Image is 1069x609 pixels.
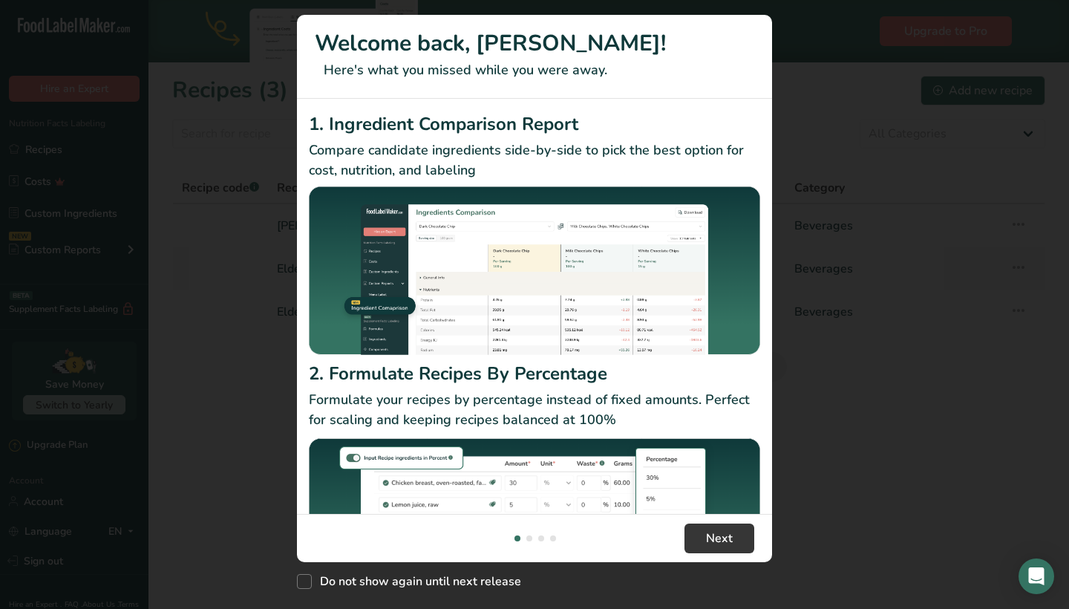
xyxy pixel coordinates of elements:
[706,530,733,547] span: Next
[1019,558,1054,594] div: Open Intercom Messenger
[309,360,760,387] h2: 2. Formulate Recipes By Percentage
[309,111,760,137] h2: 1. Ingredient Comparison Report
[309,140,760,180] p: Compare candidate ingredients side-by-side to pick the best option for cost, nutrition, and labeling
[315,27,754,60] h1: Welcome back, [PERSON_NAME]!
[684,524,754,553] button: Next
[312,574,521,589] span: Do not show again until next release
[315,60,754,80] p: Here's what you missed while you were away.
[309,186,760,355] img: Ingredient Comparison Report
[309,390,760,430] p: Formulate your recipes by percentage instead of fixed amounts. Perfect for scaling and keeping re...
